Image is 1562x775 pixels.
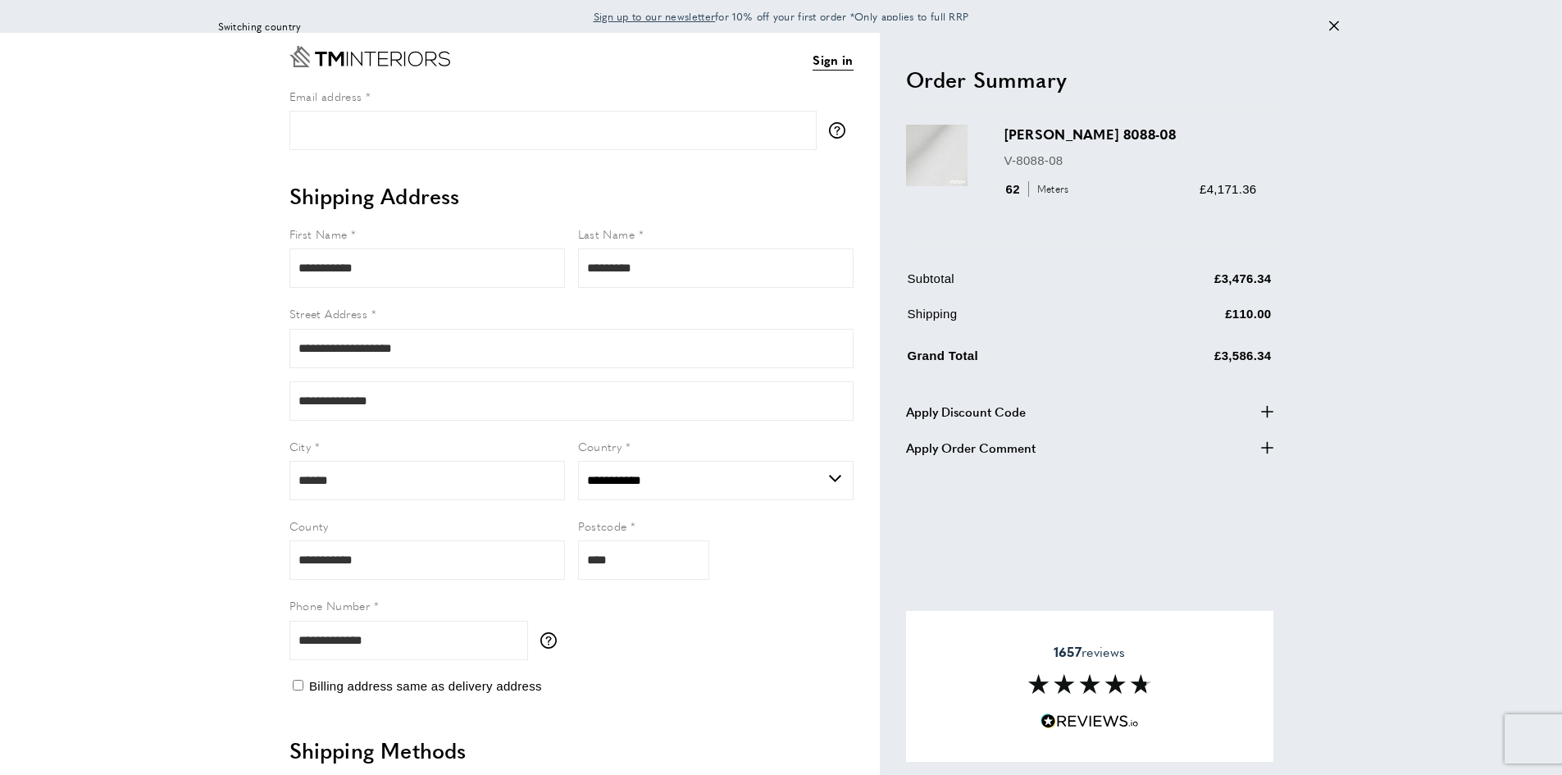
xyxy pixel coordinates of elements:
[218,19,302,34] span: Switching country
[289,597,371,613] span: Phone Number
[578,517,627,534] span: Postcode
[908,269,1109,301] td: Subtotal
[309,679,542,693] span: Billing address same as delivery address
[908,343,1109,378] td: Grand Total
[813,50,853,71] a: Sign in
[289,517,329,534] span: County
[1054,644,1125,660] span: reviews
[1028,674,1151,694] img: Reviews section
[1200,182,1256,196] span: £4,171.36
[578,226,635,242] span: Last Name
[540,632,565,649] button: More information
[1329,19,1339,34] div: Close message
[207,8,1355,45] div: off
[1110,304,1272,336] td: £110.00
[289,736,854,765] h2: Shipping Methods
[906,402,1026,422] span: Apply Discount Code
[1004,151,1257,171] p: V-8088-08
[578,438,622,454] span: Country
[289,305,368,321] span: Street Address
[906,438,1036,458] span: Apply Order Comment
[289,438,312,454] span: City
[908,304,1109,336] td: Shipping
[829,122,854,139] button: More information
[1004,125,1257,144] h3: [PERSON_NAME] 8088-08
[1110,269,1272,301] td: £3,476.34
[1110,343,1272,378] td: £3,586.34
[1054,642,1082,661] strong: 1657
[1028,181,1073,197] span: Meters
[293,680,303,691] input: Billing address same as delivery address
[906,125,968,186] img: Toby 8088-08
[1004,180,1075,199] div: 62
[289,88,362,104] span: Email address
[1041,713,1139,729] img: Reviews.io 5 stars
[289,181,854,211] h2: Shipping Address
[289,226,348,242] span: First Name
[906,65,1273,94] h2: Order Summary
